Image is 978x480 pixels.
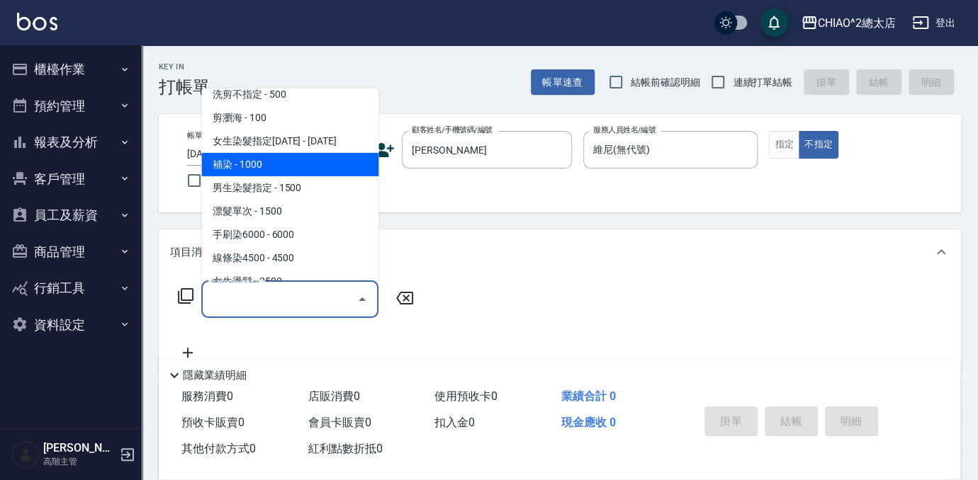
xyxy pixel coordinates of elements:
[181,416,244,429] span: 預收卡販賣 0
[531,69,595,96] button: 帳單速查
[561,416,616,429] span: 現金應收 0
[11,440,40,469] img: Person
[818,14,896,32] div: CHIAO^2總太店
[795,8,901,38] button: CHIAO^2總太店
[308,442,383,455] span: 紅利點數折抵 0
[43,441,116,455] h5: [PERSON_NAME]
[187,142,331,166] input: YYYY/MM/DD hh:mm
[6,234,136,270] button: 商品管理
[6,161,136,198] button: 客戶管理
[170,245,213,260] p: 項目消費
[561,389,616,403] span: 業績合計 0
[201,200,378,223] span: 漂髮單次 - 1500
[201,130,378,153] span: 女生染髮指定[DATE] - [DATE]
[159,62,210,72] h2: Key In
[760,8,788,37] button: save
[412,125,493,135] label: 顧客姓名/手機號碼/編號
[187,130,217,141] label: 帳單日期
[201,223,378,246] span: 手刷染6000 - 6000
[6,270,136,307] button: 行銷工具
[308,389,360,403] span: 店販消費 0
[351,288,373,311] button: Close
[631,75,700,90] span: 結帳前確認明細
[183,368,247,383] p: 隱藏業績明細
[17,13,57,30] img: Logo
[201,83,378,106] span: 洗剪不指定 - 500
[159,77,210,97] h3: 打帳單
[201,176,378,200] span: 男生染髮指定 - 1500
[6,124,136,161] button: 報表及分析
[6,307,136,343] button: 資料設定
[181,389,233,403] span: 服務消費 0
[769,131,799,159] button: 指定
[6,197,136,234] button: 員工及薪資
[733,75,792,90] span: 連續打單結帳
[181,442,256,455] span: 其他付款方式 0
[6,51,136,88] button: 櫃檯作業
[434,389,498,403] span: 使用預收卡 0
[906,10,961,36] button: 登出
[159,229,961,275] div: 項目消費
[799,131,838,159] button: 不指定
[201,246,378,270] span: 線條染4500 - 4500
[434,416,475,429] span: 扣入金 0
[201,106,378,130] span: 剪瀏海 - 100
[201,270,378,293] span: 女生燙髮 - 2500
[593,125,656,135] label: 服務人員姓名/編號
[6,88,136,125] button: 預約管理
[201,153,378,176] span: 補染 - 1000
[43,455,116,468] p: 高階主管
[308,416,371,429] span: 會員卡販賣 0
